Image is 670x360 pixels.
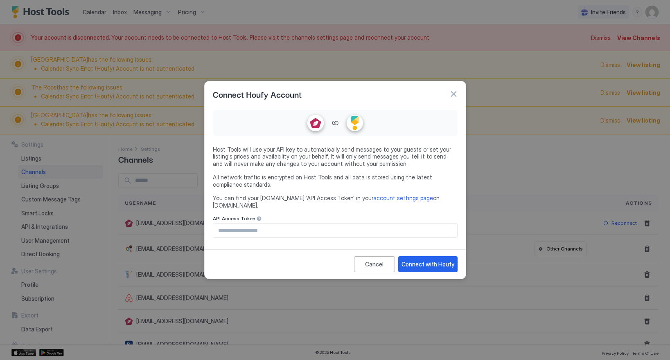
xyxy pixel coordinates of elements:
[8,332,28,352] iframe: Intercom live chat
[354,256,395,272] button: Cancel
[213,215,255,221] span: API Access Token
[365,260,384,268] div: Cancel
[402,260,454,268] div: Connect with Houfy
[213,224,457,237] input: Input Field
[398,256,458,272] button: Connect with Houfy
[213,146,458,168] span: Host Tools will use your API key to automatically send messages to your guests or set your listin...
[213,174,458,188] span: All network traffic is encrypted on Host Tools and all data is stored using the latest compliance...
[213,88,302,100] span: Connect Houfy Account
[373,195,433,201] a: account settings page
[213,195,458,209] span: You can find your [DOMAIN_NAME] 'API Access Token' in your on [DOMAIN_NAME].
